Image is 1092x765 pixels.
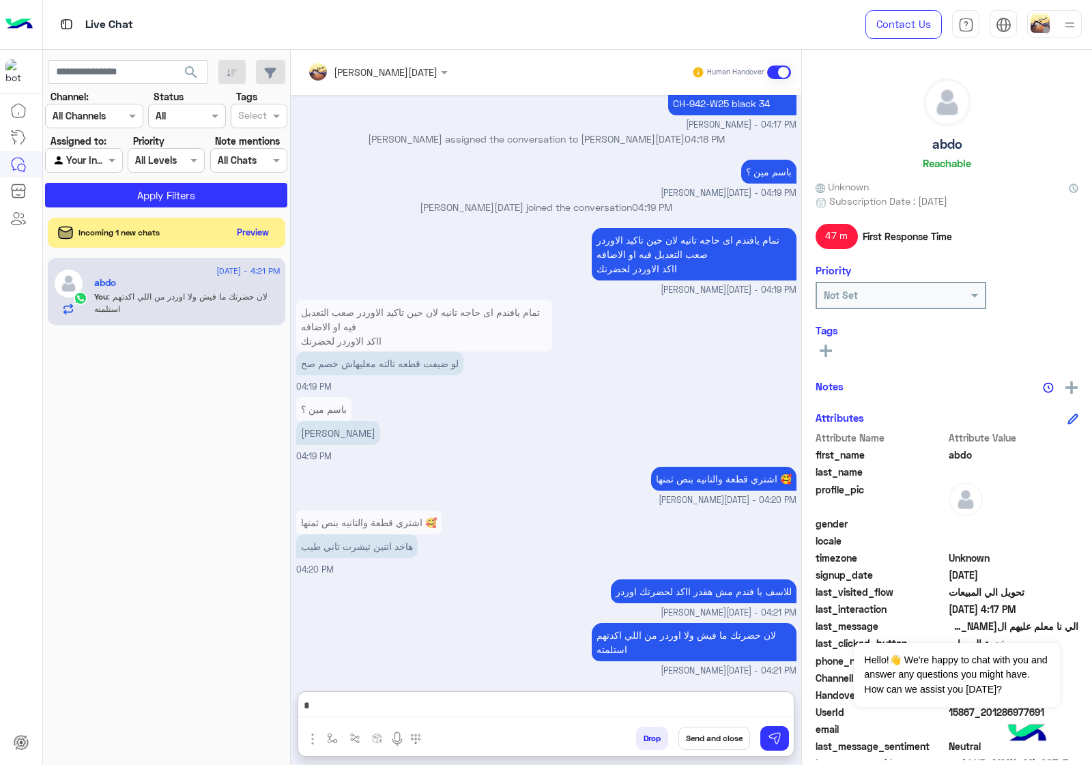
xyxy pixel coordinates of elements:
img: defaultAdmin.png [949,482,983,517]
label: Priority [133,134,164,148]
span: [PERSON_NAME][DATE] - 04:21 PM [661,665,796,678]
h5: abdo [932,136,962,152]
p: 2/9/2025, 4:19 PM [296,351,463,375]
span: gender [816,517,946,531]
h5: abdo [94,277,116,289]
span: first_name [816,448,946,462]
span: 47 m [816,224,858,248]
img: Trigger scenario [349,733,360,744]
h6: Reachable [923,157,971,169]
p: 2/9/2025, 4:19 PM [296,421,380,445]
img: hulul-logo.png [1003,710,1051,758]
label: Status [154,89,184,104]
img: profile [1061,16,1078,33]
span: last_message_sentiment [816,739,946,753]
button: search [175,60,208,89]
img: select flow [327,733,338,744]
span: Hello!👋 We're happy to chat with you and answer any questions you might have. How can we assist y... [854,643,1059,707]
span: last_name [816,465,946,479]
img: WhatsApp [74,291,87,305]
button: Preview [231,222,275,242]
p: [PERSON_NAME][DATE] joined the conversation [296,200,796,214]
h6: Notes [816,380,844,392]
img: tab [58,16,75,33]
a: tab [952,10,979,39]
span: email [816,722,946,736]
img: create order [372,733,383,744]
h6: Tags [816,324,1078,336]
span: last_interaction [816,602,946,616]
button: Trigger scenario [344,727,367,749]
span: 0 [949,739,1079,753]
button: select flow [321,727,344,749]
span: لان حضرتك ما فيش ولا اوردر من اللي اكدتهم استلمته [94,291,268,314]
button: create order [367,727,389,749]
p: 2/9/2025, 4:20 PM [296,534,418,558]
span: Unknown [949,551,1079,565]
img: add [1065,381,1078,394]
span: UserId [816,705,946,719]
span: 04:20 PM [296,564,334,575]
p: Live Chat [85,16,133,34]
span: 15867_201286977691 [949,705,1079,719]
span: last_clicked_button [816,636,946,650]
p: 2/9/2025, 4:19 PM [296,397,351,421]
img: userImage [1031,14,1050,33]
span: First Response Time [863,229,952,244]
span: timezone [816,551,946,565]
span: null [949,534,1079,548]
span: Incoming 1 new chats [78,227,160,239]
img: make a call [410,734,421,745]
span: locale [816,534,946,548]
span: Subscription Date : [DATE] [829,194,947,208]
span: [PERSON_NAME] - 04:17 PM [686,119,796,132]
img: tab [958,17,974,33]
span: 04:19 PM [296,451,332,461]
label: Assigned to: [51,134,106,148]
img: tab [996,17,1011,33]
img: Logo [5,10,33,39]
img: 713415422032625 [5,59,30,84]
span: 04:19 PM [632,201,672,213]
span: null [949,517,1079,531]
span: [PERSON_NAME][DATE] - 04:19 PM [661,284,796,297]
p: 2/9/2025, 4:19 PM [296,300,552,353]
span: profile_pic [816,482,946,514]
img: defaultAdmin.png [924,79,971,126]
span: abdo [949,448,1079,462]
span: phone_number [816,654,946,668]
p: 2/9/2025, 4:20 PM [651,467,796,491]
button: Apply Filters [45,183,287,207]
label: Tags [236,89,257,104]
p: [PERSON_NAME] assigned the conversation to [PERSON_NAME][DATE] [296,132,796,146]
span: ChannelId [816,671,946,685]
span: last_visited_flow [816,585,946,599]
span: [PERSON_NAME][DATE] - 04:19 PM [661,187,796,200]
span: 04:19 PM [296,381,332,392]
p: 2/9/2025, 4:21 PM [611,579,796,603]
span: تحويل الي المبيعات [949,585,1079,599]
span: 2025-04-17T22:43:46.528Z [949,568,1079,582]
span: Attribute Value [949,431,1079,445]
img: notes [1043,382,1054,393]
button: Drop [636,727,668,750]
label: Note mentions [215,134,280,148]
label: Channel: [51,89,89,104]
span: null [949,722,1079,736]
img: send message [768,732,781,745]
p: 2/9/2025, 4:20 PM [296,510,442,534]
img: send voice note [389,731,405,747]
a: Contact Us [865,10,942,39]
span: signup_date [816,568,946,582]
span: Unknown [816,179,869,194]
p: 2/9/2025, 4:21 PM [592,623,796,661]
span: [DATE] - 4:21 PM [216,265,280,277]
small: Human Handover [707,67,764,78]
button: Send and close [678,727,750,750]
h6: Priority [816,264,851,276]
h6: Attributes [816,412,864,424]
div: Select [236,108,267,126]
span: [PERSON_NAME][DATE] - 04:20 PM [659,494,796,507]
img: send attachment [304,731,321,747]
span: You [94,291,108,302]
